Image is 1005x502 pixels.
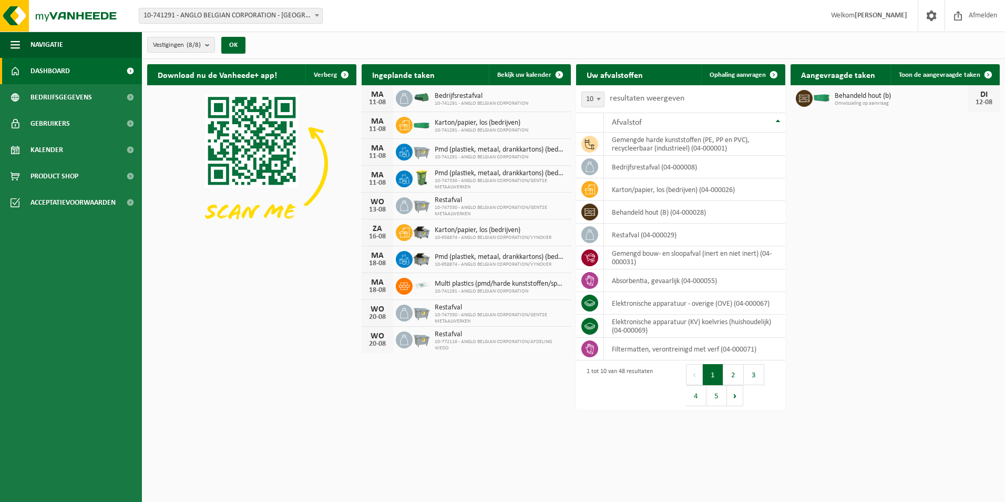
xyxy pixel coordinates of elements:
[604,246,785,269] td: gemengd bouw- en sloopafval (inert en niet inert) (04-000031)
[413,119,430,129] img: HK-XC-20-GN-00
[723,364,744,385] button: 2
[791,64,886,85] h2: Aangevraagde taken
[367,278,388,287] div: MA
[813,93,830,102] img: HK-XC-30-GN-00
[489,64,570,85] a: Bekijk uw kalender
[413,303,430,321] img: WB-2500-GAL-GY-01
[604,133,785,156] td: gemengde harde kunststoffen (PE, PP en PVC), recycleerbaar (industrieel) (04-000001)
[367,260,388,267] div: 18-08
[727,385,743,406] button: Next
[435,205,566,217] span: 10-747330 - ANGLO BELGIAN CORPORATION/GENTSE METAALWERKEN
[612,118,642,127] span: Afvalstof
[30,111,70,137] span: Gebruikers
[435,154,566,160] span: 10-741291 - ANGLO BELGIAN CORPORATION
[703,364,723,385] button: 1
[147,85,356,243] img: Download de VHEPlus App
[581,363,653,407] div: 1 tot 10 van 48 resultaten
[139,8,323,24] span: 10-741291 - ANGLO BELGIAN CORPORATION - GENT
[973,99,994,106] div: 12-08
[435,312,566,325] span: 10-747330 - ANGLO BELGIAN CORPORATION/GENTSE METAALWERKEN
[435,127,528,134] span: 10-741291 - ANGLO BELGIAN CORPORATION
[435,226,551,235] span: Karton/papier, los (bedrijven)
[147,37,215,53] button: Vestigingen(8/8)
[367,198,388,206] div: WO
[581,92,604,107] span: 10
[435,339,566,352] span: 10-772116 - ANGLO BELGIAN CORPORATION/AFDELING WEDO
[30,58,70,84] span: Dashboard
[899,72,980,78] span: Toon de aangevraagde taken
[435,262,566,268] span: 10-958874 - ANGLO BELGIAN CORPORATION/VYNCKIER
[221,37,245,54] button: OK
[686,385,706,406] button: 4
[413,142,430,160] img: WB-2500-GAL-GY-01
[604,201,785,224] td: behandeld hout (B) (04-000028)
[890,64,999,85] a: Toon de aangevraagde taken
[744,364,764,385] button: 3
[367,305,388,314] div: WO
[855,12,907,19] strong: [PERSON_NAME]
[413,169,430,187] img: WB-0240-HPE-GN-50
[314,72,337,78] span: Verberg
[604,156,785,178] td: bedrijfsrestafval (04-000008)
[413,196,430,214] img: WB-2500-GAL-GY-01
[435,330,566,339] span: Restafval
[604,178,785,201] td: karton/papier, los (bedrijven) (04-000026)
[367,252,388,260] div: MA
[435,119,528,127] span: Karton/papier, los (bedrijven)
[367,144,388,153] div: MA
[153,37,201,53] span: Vestigingen
[367,332,388,340] div: WO
[30,32,63,58] span: Navigatie
[435,304,566,312] span: Restafval
[147,64,288,85] h2: Download nu de Vanheede+ app!
[413,276,430,294] img: LP-SK-00500-LPE-16
[413,93,430,102] img: HK-XK-22-GN-00
[435,101,528,107] span: 10-741291 - ANGLO BELGIAN CORPORATION
[604,269,785,292] td: absorbentia, gevaarlijk (04-000055)
[30,84,92,111] span: Bedrijfsgegevens
[367,225,388,233] div: ZA
[367,126,388,133] div: 11-08
[686,364,703,385] button: Previous
[582,92,604,107] span: 10
[305,64,355,85] button: Verberg
[30,137,63,163] span: Kalender
[604,315,785,338] td: elektronische apparatuur (KV) koelvries (huishoudelijk) (04-000069)
[435,178,566,190] span: 10-747330 - ANGLO BELGIAN CORPORATION/GENTSE METAALWERKEN
[701,64,784,85] a: Ophaling aanvragen
[30,189,116,216] span: Acceptatievoorwaarden
[604,224,785,246] td: restafval (04-000029)
[139,8,322,23] span: 10-741291 - ANGLO BELGIAN CORPORATION - GENT
[367,117,388,126] div: MA
[835,92,968,101] span: Behandeld hout (b)
[604,338,785,360] td: filtermatten, verontreinigd met verf (04-000071)
[367,179,388,187] div: 11-08
[435,235,551,241] span: 10-958874 - ANGLO BELGIAN CORPORATION/VYNCKIER
[835,101,968,107] span: Omwisseling op aanvraag
[435,253,566,262] span: Pmd (plastiek, metaal, drankkartons) (bedrijven)
[710,72,766,78] span: Ophaling aanvragen
[413,330,430,348] img: WB-2500-GAL-GY-01
[362,64,445,85] h2: Ingeplande taken
[973,91,994,99] div: DI
[435,280,566,288] span: Multi plastics (pmd/harde kunststoffen/spanbanden/eps/folie naturel/folie gemeng...
[497,72,551,78] span: Bekijk uw kalender
[610,94,684,103] label: resultaten weergeven
[187,42,201,48] count: (8/8)
[706,385,727,406] button: 5
[435,146,566,154] span: Pmd (plastiek, metaal, drankkartons) (bedrijven)
[30,163,78,189] span: Product Shop
[604,292,785,315] td: elektronische apparatuur - overige (OVE) (04-000067)
[435,288,566,295] span: 10-741291 - ANGLO BELGIAN CORPORATION
[367,99,388,106] div: 11-08
[413,223,430,240] img: WB-5000-GAL-GY-01
[367,287,388,294] div: 18-08
[367,206,388,214] div: 13-08
[576,64,653,85] h2: Uw afvalstoffen
[435,92,528,101] span: Bedrijfsrestafval
[367,91,388,99] div: MA
[367,171,388,179] div: MA
[367,314,388,321] div: 20-08
[435,169,566,178] span: Pmd (plastiek, metaal, drankkartons) (bedrijven)
[367,153,388,160] div: 11-08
